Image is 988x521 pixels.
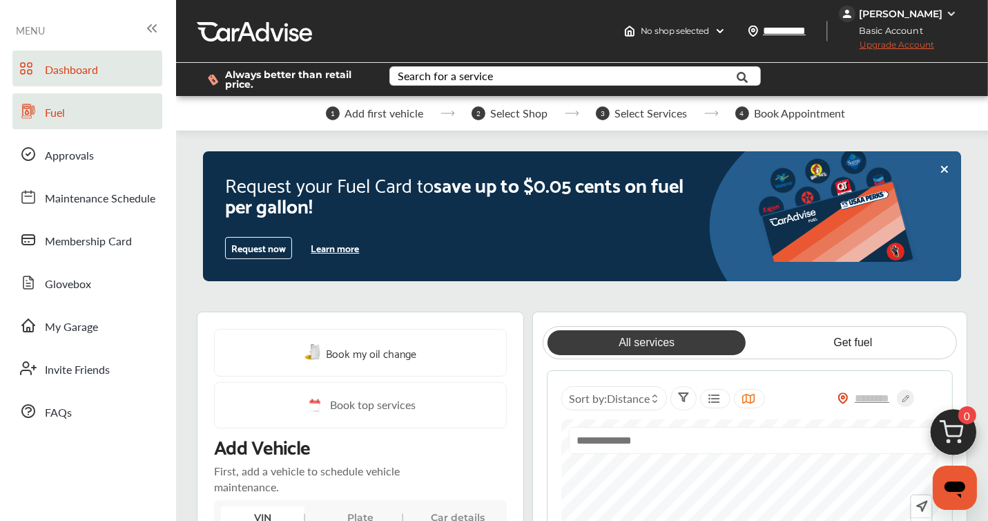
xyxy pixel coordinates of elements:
button: Request now [225,237,292,259]
span: 1 [326,106,340,120]
span: Membership Card [45,233,132,251]
img: cart_icon.3d0951e8.svg [920,403,987,469]
img: WGsFRI8htEPBVLJbROoPRyZpYNWhNONpIPPETTm6eUC0GeLEiAAAAAElFTkSuQmCC [946,8,957,19]
span: Select Services [615,107,688,120]
a: FAQs [12,393,162,429]
span: Book Appointment [755,107,846,120]
a: All services [548,330,746,355]
span: Approvals [45,147,94,165]
span: Request your Fuel Card to [225,167,434,200]
span: Dashboard [45,61,98,79]
img: header-home-logo.8d720a4f.svg [624,26,635,37]
span: Always better than retail price. [225,70,367,89]
img: recenter.ce011a49.svg [913,499,928,514]
img: header-down-arrow.9dd2ce7d.svg [715,26,726,37]
span: 2 [472,106,485,120]
span: Maintenance Schedule [45,190,155,208]
a: Glovebox [12,265,162,301]
img: stepper-arrow.e24c07c6.svg [440,111,455,116]
span: Sort by : [569,390,650,406]
img: stepper-arrow.e24c07c6.svg [565,111,579,116]
iframe: Button to launch messaging window [933,466,977,510]
span: Invite Friends [45,361,110,379]
p: First, add a vehicle to schedule vehicle maintenance. [214,463,419,495]
img: stepper-arrow.e24c07c6.svg [704,111,719,116]
a: Get fuel [754,330,952,355]
img: location_vector_orange.38f05af8.svg [837,392,849,404]
a: Maintenance Schedule [12,179,162,215]
span: Distance [607,390,650,406]
span: MENU [16,25,45,36]
a: Invite Friends [12,350,162,386]
a: Approvals [12,136,162,172]
button: Learn more [305,238,365,258]
span: 0 [958,406,976,424]
p: Add Vehicle [214,434,310,457]
span: Upgrade Account [839,39,934,57]
span: save up to $0.05 cents on fuel per gallon! [225,167,684,221]
span: Book top services [330,397,416,414]
span: FAQs [45,404,72,422]
span: Glovebox [45,276,91,294]
a: Fuel [12,93,162,129]
span: Select Shop [491,107,548,120]
span: Basic Account [840,23,933,38]
a: Book top services [214,382,507,428]
img: header-divider.bc55588e.svg [826,21,828,41]
span: No shop selected [641,26,709,37]
span: 3 [596,106,610,120]
a: My Garage [12,307,162,343]
span: Add first vehicle [345,107,424,120]
span: My Garage [45,319,98,337]
div: Search for a service [398,70,493,82]
img: jVpblrzwTbfkPYzPPzSLxeg0AAAAASUVORK5CYII= [839,6,855,22]
span: Book my oil change [326,343,416,362]
span: 4 [735,106,749,120]
img: cal_icon.0803b883.svg [305,397,323,414]
span: Fuel [45,104,65,122]
a: Book my oil change [304,343,416,362]
img: location_vector.a44bc228.svg [748,26,759,37]
img: oil-change.e5047c97.svg [304,344,322,361]
div: [PERSON_NAME] [859,8,942,20]
a: Membership Card [12,222,162,258]
img: dollor_label_vector.a70140d1.svg [208,74,218,86]
a: Dashboard [12,50,162,86]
